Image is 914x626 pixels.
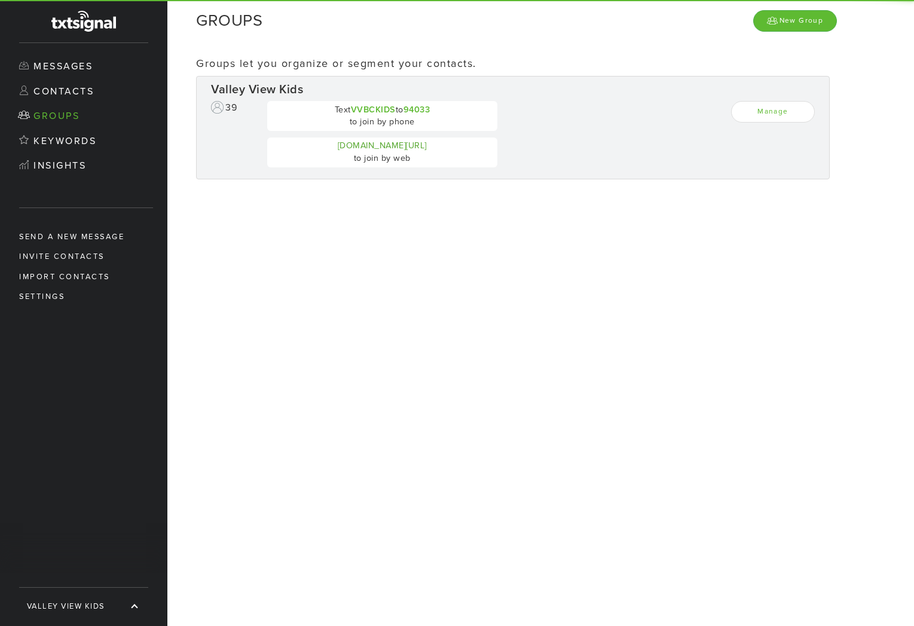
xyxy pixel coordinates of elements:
[731,101,815,122] a: Manage
[211,81,815,99] div: Valley View Kids
[196,58,830,70] h4: Groups let you organize or segment your contacts.
[753,10,837,31] a: New Group
[403,105,430,115] strong: 94033
[211,101,259,173] div: 39
[338,141,427,151] a: [DOMAIN_NAME][URL]
[267,138,497,167] div: to join by web
[351,105,396,115] strong: VVBCKIDS
[267,101,497,131] div: Text to to join by phone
